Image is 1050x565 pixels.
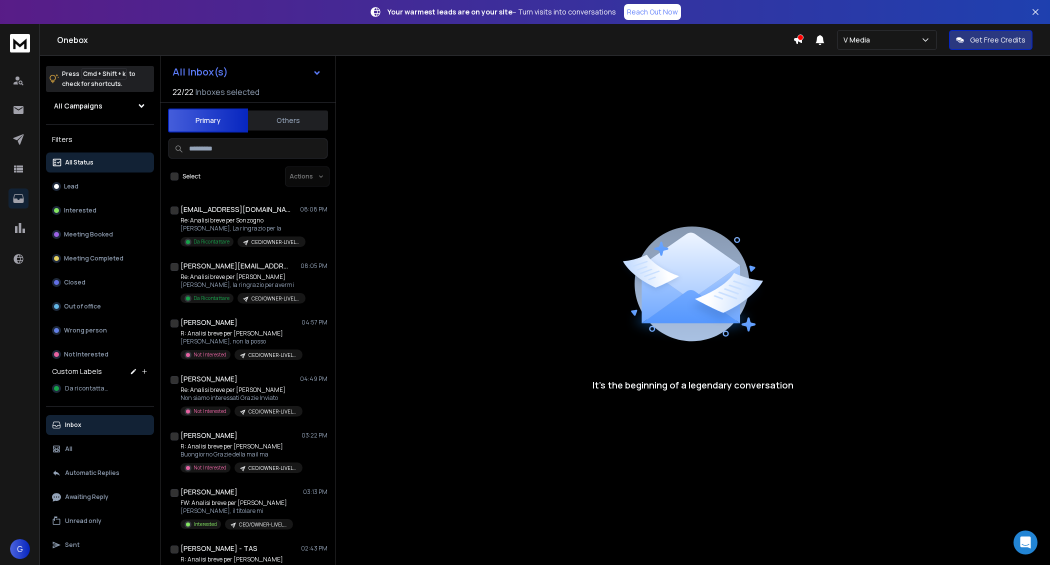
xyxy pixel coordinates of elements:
p: R: Analisi breve per [PERSON_NAME] [180,442,300,450]
p: Inbox [65,421,81,429]
p: Da Ricontattare [193,294,229,302]
span: Da ricontattare [65,384,110,392]
h1: [PERSON_NAME] [180,374,237,384]
button: Out of office [46,296,154,316]
button: Meeting Booked [46,224,154,244]
p: Closed [64,278,85,286]
p: Re: Analisi breve per Sonzogno [180,216,300,224]
p: Buongiorno Grazie della mail ma [180,450,300,458]
h1: [PERSON_NAME] [180,487,237,497]
button: Sent [46,535,154,555]
h1: [PERSON_NAME][EMAIL_ADDRESS][DOMAIN_NAME] [180,261,290,271]
h1: [PERSON_NAME] [180,430,237,440]
p: Re: Analisi breve per [PERSON_NAME] [180,273,300,281]
span: Cmd + Shift + k [81,68,127,79]
p: R: Analisi breve per [PERSON_NAME] [180,555,300,563]
p: All Status [65,158,93,166]
button: Not Interested [46,344,154,364]
p: Wrong person [64,326,107,334]
button: Others [248,109,328,131]
p: Out of office [64,302,101,310]
button: Closed [46,272,154,292]
span: 22 / 22 [172,86,193,98]
p: CEO/OWNER-LIVELLO 3 - CONSAPEVOLE DEL PROBLEMA-PERSONALIZZAZIONI TARGET A-TEST 1 [248,408,296,415]
p: Sent [65,541,79,549]
button: All [46,439,154,459]
h1: All Inbox(s) [172,67,228,77]
h1: [PERSON_NAME] - TAS [180,543,257,553]
p: Interested [64,206,96,214]
h3: Inboxes selected [195,86,259,98]
p: CEO/OWNER-LIVELLO 3 - CONSAPEVOLE DEL PROBLEMA-PERSONALIZZAZIONI TARGET A-TEST 1 [248,464,296,472]
button: Awaiting Reply [46,487,154,507]
button: Unread only [46,511,154,531]
p: Re: Analisi breve per [PERSON_NAME] [180,386,300,394]
button: G [10,539,30,559]
label: Select [182,172,200,180]
p: [PERSON_NAME], il titolare mi [180,507,293,515]
a: Reach Out Now [624,4,681,20]
p: It’s the beginning of a legendary conversation [592,378,793,392]
p: Interested [193,520,217,528]
p: All [65,445,72,453]
p: Non siamo interessati Grazie Inviato [180,394,300,402]
img: logo [10,34,30,52]
h1: Onebox [57,34,793,46]
p: Lead [64,182,78,190]
p: Reach Out Now [627,7,678,17]
p: Press to check for shortcuts. [62,69,135,89]
button: Lead [46,176,154,196]
p: Unread only [65,517,101,525]
button: All Inbox(s) [164,62,329,82]
button: All Campaigns [46,96,154,116]
p: Not Interested [193,351,226,358]
p: Meeting Completed [64,254,123,262]
button: Meeting Completed [46,248,154,268]
p: 02:43 PM [301,544,327,552]
h1: All Campaigns [54,101,102,111]
p: CEO/OWNER-LIVELLO 3 - CONSAPEVOLE DEL PROBLEMA-PERSONALIZZAZIONI TARGET A-TEST 1 [251,238,299,246]
p: CEO/OWNER-LIVELLO 3 - CONSAPEVOLE DEL PROBLEMA-PERSONALIZZAZIONI TARGET A-TEST 1 [248,351,296,359]
p: V Media [843,35,874,45]
p: [PERSON_NAME], non la posso [180,337,300,345]
p: Da Ricontattare [193,238,229,245]
p: 04:57 PM [301,318,327,326]
p: 08:05 PM [300,262,327,270]
div: Open Intercom Messenger [1013,530,1037,554]
p: Not Interested [193,464,226,471]
p: Get Free Credits [970,35,1025,45]
p: CEO/OWNER-LIVELLO 3 - CONSAPEVOLE DEL PROBLEMA-PERSONALIZZAZIONI TARGET A-TEST 1 [239,521,287,528]
p: FW: Analisi breve per [PERSON_NAME] [180,499,293,507]
h3: Filters [46,132,154,146]
p: R: Analisi breve per [PERSON_NAME] [180,329,300,337]
p: [PERSON_NAME], la ringrazio per avermi [180,281,300,289]
button: Wrong person [46,320,154,340]
button: Inbox [46,415,154,435]
p: Automatic Replies [65,469,119,477]
button: Interested [46,200,154,220]
p: – Turn visits into conversations [387,7,616,17]
h1: [PERSON_NAME] [180,317,237,327]
button: Automatic Replies [46,463,154,483]
p: Not Interested [64,350,108,358]
p: Meeting Booked [64,230,113,238]
p: 08:08 PM [300,205,327,213]
strong: Your warmest leads are on your site [387,7,512,16]
button: Da ricontattare [46,378,154,398]
p: Not Interested [193,407,226,415]
p: 03:22 PM [301,431,327,439]
p: [PERSON_NAME], La ringrazio per la [180,224,300,232]
p: Awaiting Reply [65,493,108,501]
button: Get Free Credits [949,30,1032,50]
button: All Status [46,152,154,172]
p: 03:13 PM [303,488,327,496]
p: 04:49 PM [300,375,327,383]
p: CEO/OWNER-LIVELLO 3 - CONSAPEVOLE DEL PROBLEMA-PERSONALIZZAZIONI TARGET A-TEST 1 [251,295,299,302]
button: Primary [168,108,248,132]
h3: Custom Labels [52,366,102,376]
h1: [EMAIL_ADDRESS][DOMAIN_NAME] [180,204,290,214]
